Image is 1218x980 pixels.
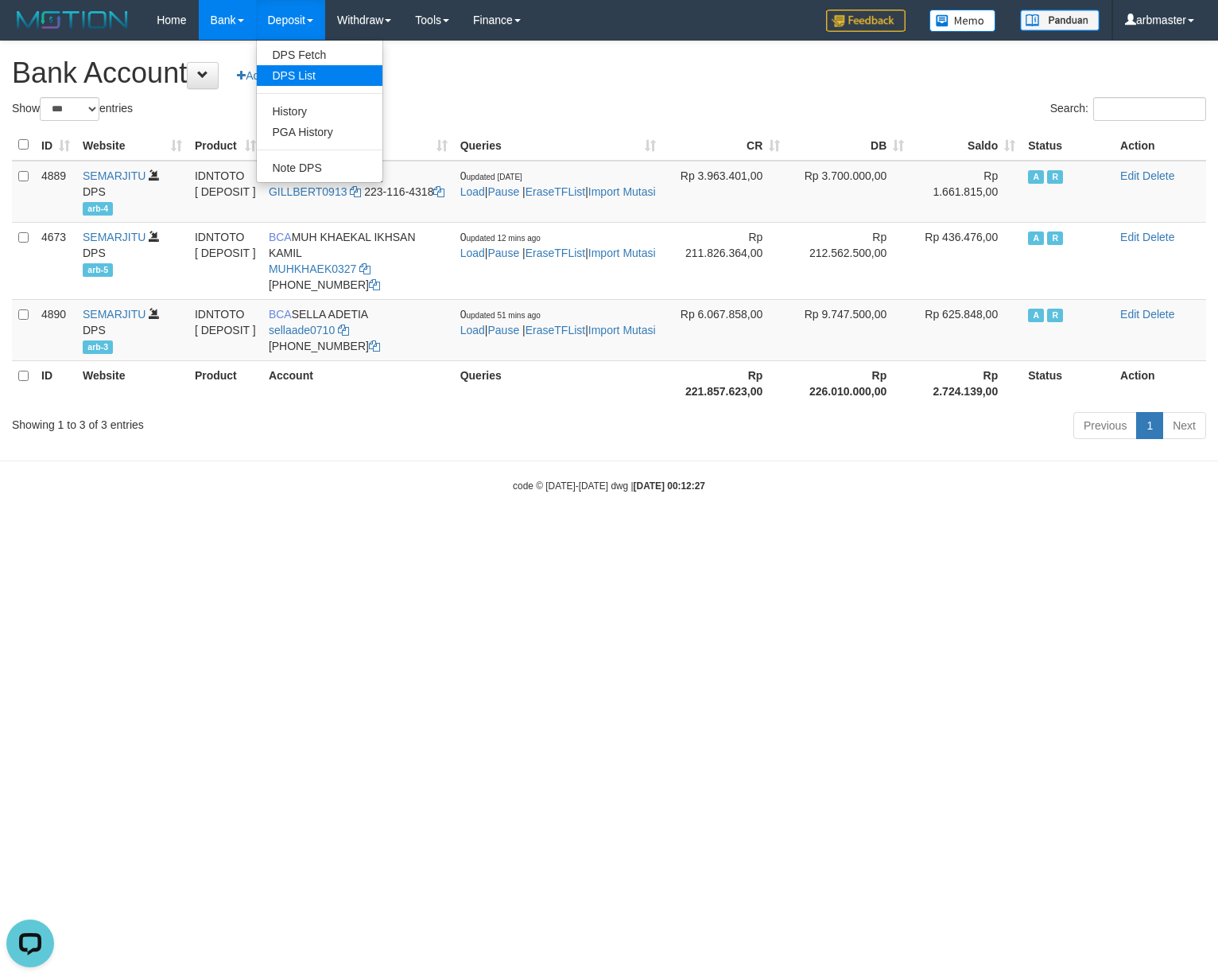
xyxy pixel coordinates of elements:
[350,185,361,198] a: Copy GILLBERT0913 to clipboard
[188,130,262,161] th: Product: activate to sort column ascending
[269,231,292,243] span: BCA
[786,130,910,161] th: DB: activate to sort column ascending
[910,360,1022,406] th: Rp 2.724.139,00
[662,222,786,299] td: Rp 211.826.364,00
[662,130,786,161] th: CR: activate to sort column ascending
[929,10,996,32] img: Button%20Memo.svg
[76,299,188,360] td: DPS
[35,222,76,299] td: 4673
[786,222,910,299] td: Rp 212.562.500,00
[1120,308,1139,321] a: Edit
[460,169,522,182] span: 0
[786,161,910,223] td: Rp 3.700.000,00
[1047,170,1063,184] span: Running
[466,311,540,320] span: updated 51 mins ago
[466,173,522,181] span: updated [DATE]
[262,161,454,223] td: [PERSON_NAME] 223-116-4318
[588,185,656,198] a: Import Mutasi
[1114,130,1206,161] th: Action
[227,62,347,89] a: Add Bank Account
[910,299,1022,360] td: Rp 625.848,00
[1028,231,1044,245] span: Active
[513,480,705,492] small: code © [DATE]-[DATE] dwg |
[35,299,76,360] td: 4890
[662,360,786,406] th: Rp 221.857.623,00
[83,263,113,277] span: arb-5
[487,324,519,336] a: Pause
[466,234,540,243] span: updated 12 mins ago
[1136,412,1163,439] a: 1
[40,97,99,121] select: Showentries
[1022,360,1114,406] th: Status
[460,169,656,198] span: | | |
[1028,309,1044,322] span: Active
[338,324,349,336] a: Copy sellaade0710 to clipboard
[634,480,705,492] strong: [DATE] 00:12:27
[1022,130,1114,161] th: Status
[460,247,485,259] a: Load
[487,247,519,259] a: Pause
[588,247,656,259] a: Import Mutasi
[269,324,335,336] a: sellaade0710
[526,247,585,259] a: EraseTFList
[269,262,357,275] a: MUHKHAEK0327
[433,185,444,198] a: Copy 2231164318 to clipboard
[12,57,1206,89] h1: Bank Account
[76,161,188,223] td: DPS
[487,185,519,198] a: Pause
[35,360,76,406] th: ID
[910,130,1022,161] th: Saldo: activate to sort column ascending
[35,161,76,223] td: 4889
[76,130,188,161] th: Website: activate to sort column ascending
[269,185,347,198] a: GILLBERT0913
[188,299,262,360] td: IDNTOTO [ DEPOSIT ]
[83,202,113,216] span: arb-4
[460,185,485,198] a: Load
[1120,169,1139,182] a: Edit
[262,360,454,406] th: Account
[910,222,1022,299] td: Rp 436.476,00
[1142,308,1174,321] a: Delete
[826,10,906,32] img: Feedback.jpg
[460,308,656,336] span: | | |
[460,308,541,321] span: 0
[1073,412,1137,439] a: Previous
[262,222,454,299] td: MUH KHAEKAL IKHSAN KAMIL [PHONE_NUMBER]
[257,65,382,86] a: DPS List
[76,360,188,406] th: Website
[257,101,382,122] a: History
[1162,412,1206,439] a: Next
[786,299,910,360] td: Rp 9.747.500,00
[1028,170,1044,184] span: Active
[76,222,188,299] td: DPS
[369,340,380,352] a: Copy 6127014665 to clipboard
[1120,231,1139,243] a: Edit
[460,231,656,259] span: | | |
[269,308,292,321] span: BCA
[588,324,656,336] a: Import Mutasi
[257,122,382,142] a: PGA History
[786,360,910,406] th: Rp 226.010.000,00
[662,299,786,360] td: Rp 6.067.858,00
[262,299,454,360] td: SELLA ADETIA [PHONE_NUMBER]
[83,308,145,321] a: SEMARJITU
[1020,10,1100,31] img: panduan.png
[83,340,113,354] span: arb-3
[454,130,663,161] th: Queries: activate to sort column ascending
[1114,360,1206,406] th: Action
[35,130,76,161] th: ID: activate to sort column ascending
[460,324,485,336] a: Load
[12,410,495,433] div: Showing 1 to 3 of 3 entries
[662,161,786,223] td: Rp 3.963.401,00
[526,324,585,336] a: EraseTFList
[1047,231,1063,245] span: Running
[6,6,54,54] button: Open LiveChat chat widget
[83,169,145,182] a: SEMARJITU
[454,360,663,406] th: Queries
[1142,231,1174,243] a: Delete
[460,231,541,243] span: 0
[12,8,133,32] img: MOTION_logo.png
[1047,309,1063,322] span: Running
[1142,169,1174,182] a: Delete
[188,161,262,223] td: IDNTOTO [ DEPOSIT ]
